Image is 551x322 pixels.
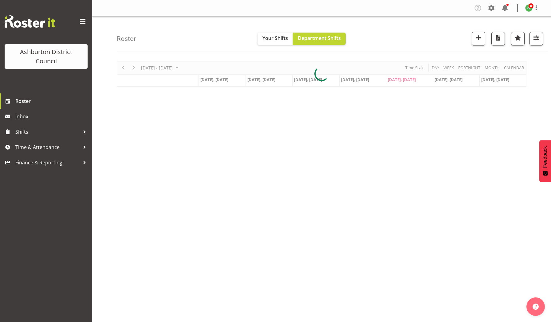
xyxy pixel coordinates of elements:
button: Download a PDF of the roster according to the set date range. [491,32,505,45]
span: Roster [15,96,89,106]
span: Shifts [15,127,80,136]
span: Finance & Reporting [15,158,80,167]
button: Filter Shifts [529,32,543,45]
span: Your Shifts [262,35,288,41]
button: Add a new shift [472,32,485,45]
span: Time & Attendance [15,143,80,152]
button: Your Shifts [258,33,293,45]
button: Highlight an important date within the roster. [511,32,525,45]
span: Feedback [542,146,548,168]
button: Feedback - Show survey [539,140,551,182]
button: Department Shifts [293,33,346,45]
span: Department Shifts [298,35,341,41]
span: Inbox [15,112,89,121]
img: help-xxl-2.png [533,304,539,310]
img: Rosterit website logo [5,15,55,28]
div: Ashburton District Council [11,47,81,66]
h4: Roster [117,35,136,42]
img: polly-price11030.jpg [525,4,533,12]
